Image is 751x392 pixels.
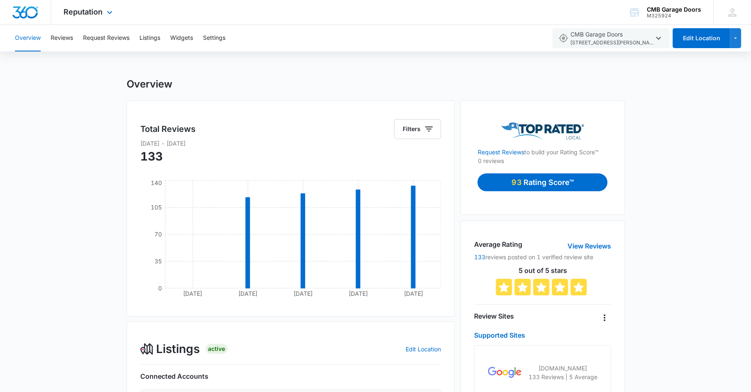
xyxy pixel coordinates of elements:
[477,139,607,156] p: to build your Rating Score™
[523,177,573,188] p: Rating Score™
[394,119,441,139] button: Filters
[83,25,130,51] button: Request Reviews
[294,290,313,297] tspan: [DATE]
[474,253,611,261] p: reviews posted on 1 verified review site
[150,179,161,186] tspan: 140
[154,231,161,238] tspan: 70
[647,6,701,13] div: account name
[568,241,611,251] a: View Reviews
[158,285,161,292] tspan: 0
[139,25,160,51] button: Listings
[477,156,607,165] p: 0 reviews
[203,25,225,51] button: Settings
[170,25,193,51] button: Widgets
[140,149,163,163] span: 133
[570,30,653,47] span: CMB Garage Doors
[474,239,522,249] h4: Average Rating
[349,290,368,297] tspan: [DATE]
[477,149,524,156] a: Request Reviews
[140,123,196,135] h5: Total Reviews
[528,373,597,381] p: 133 Reviews | 5 Average
[501,122,584,139] img: Top Rated Local Logo
[140,371,441,381] h6: Connected Accounts
[154,258,161,265] tspan: 35
[528,364,597,373] p: [DOMAIN_NAME]
[511,177,523,188] p: 93
[474,311,514,321] h4: Review Sites
[474,267,611,274] p: 5 out of 5 stars
[183,290,202,297] tspan: [DATE]
[570,39,653,47] span: [STREET_ADDRESS][PERSON_NAME] , [GEOGRAPHIC_DATA] , AZ
[238,290,257,297] tspan: [DATE]
[406,346,441,353] a: Edit Location
[598,311,611,324] button: Overflow Menu
[156,340,200,358] span: Listings
[474,331,525,339] a: Supported Sites
[150,204,161,211] tspan: 105
[474,253,485,261] a: 133
[552,28,670,48] button: CMB Garage Doors[STREET_ADDRESS][PERSON_NAME],[GEOGRAPHIC_DATA],AZ
[51,25,73,51] button: Reviews
[15,25,41,51] button: Overview
[673,28,730,48] button: Edit Location
[205,344,228,354] div: Active
[64,7,103,16] span: Reputation
[404,290,423,297] tspan: [DATE]
[140,139,441,148] p: [DATE] - [DATE]
[647,13,701,19] div: account id
[127,78,172,90] h1: Overview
